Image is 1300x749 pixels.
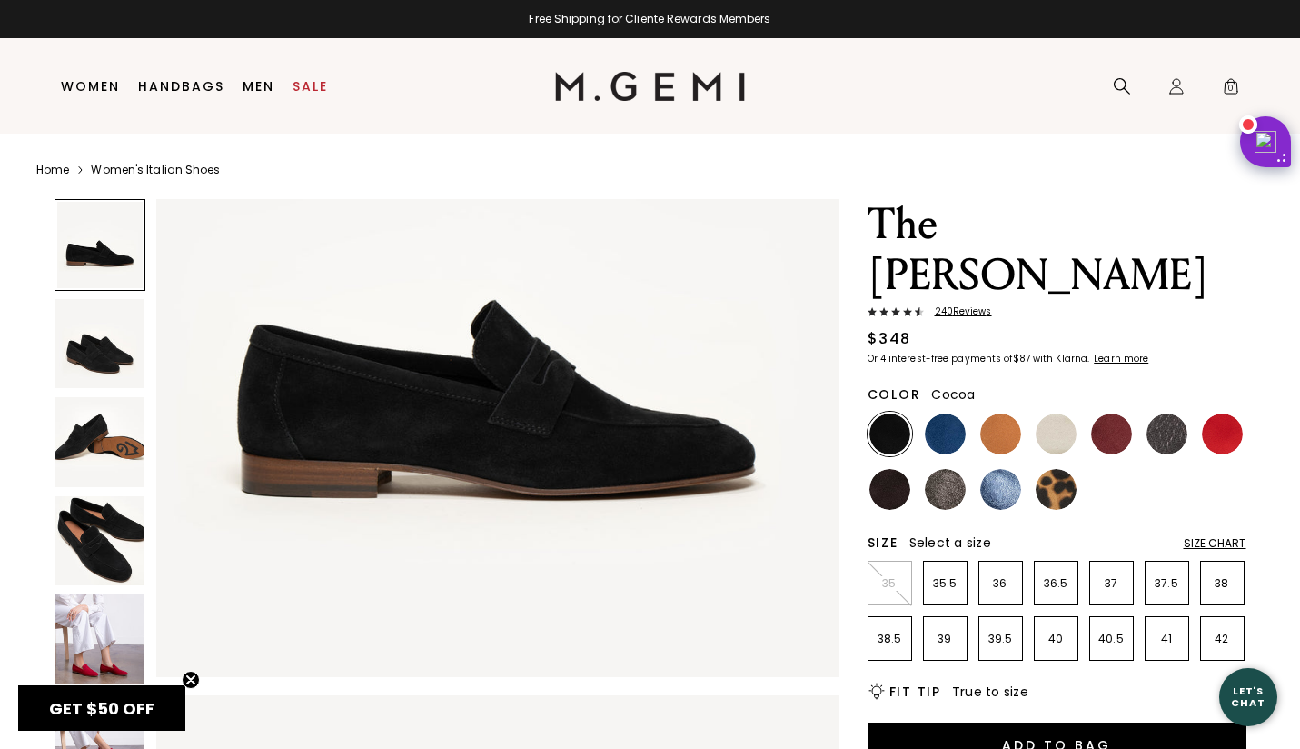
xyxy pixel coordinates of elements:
[1036,469,1077,510] img: Leopard
[1092,354,1148,365] a: Learn more
[243,79,274,94] a: Men
[909,534,991,552] span: Select a size
[869,469,910,510] img: Dark Chocolate
[868,632,911,646] p: 38.5
[868,352,1013,365] klarna-placement-style-body: Or 4 interest-free payments of
[1184,536,1246,551] div: Size Chart
[924,632,967,646] p: 39
[931,385,975,404] span: Cocoa
[1035,576,1077,591] p: 36.5
[18,685,185,731] div: GET $50 OFFClose teaser
[1035,632,1077,646] p: 40
[868,306,1246,321] a: 240Reviews
[1146,576,1188,591] p: 37.5
[925,469,966,510] img: Cocoa
[869,414,910,454] img: Black
[1219,685,1277,708] div: Let's Chat
[1146,632,1188,646] p: 41
[1036,414,1077,454] img: Light Oatmeal
[55,397,145,487] img: The Sacca Donna
[1201,576,1244,591] p: 38
[1146,414,1187,454] img: Dark Gunmetal
[1090,632,1133,646] p: 40.5
[980,414,1021,454] img: Luggage
[868,328,911,350] div: $348
[555,72,745,101] img: M.Gemi
[925,414,966,454] img: Navy
[1094,352,1148,365] klarna-placement-style-cta: Learn more
[1090,576,1133,591] p: 37
[1222,81,1240,99] span: 0
[868,576,911,591] p: 35
[979,576,1022,591] p: 36
[868,199,1246,301] h1: The [PERSON_NAME]
[49,697,154,720] span: GET $50 OFF
[1033,352,1092,365] klarna-placement-style-body: with Klarna
[1091,414,1132,454] img: Burgundy
[868,387,921,402] h2: Color
[55,594,145,684] img: The Sacca Donna
[55,496,145,586] img: The Sacca Donna
[138,79,224,94] a: Handbags
[924,306,992,317] span: 240 Review s
[1202,414,1243,454] img: Sunset Red
[868,535,898,550] h2: Size
[182,671,200,689] button: Close teaser
[293,79,328,94] a: Sale
[924,576,967,591] p: 35.5
[979,632,1022,646] p: 39.5
[889,684,941,699] h2: Fit Tip
[1201,632,1244,646] p: 42
[36,163,69,177] a: Home
[1013,352,1030,365] klarna-placement-style-amount: $87
[91,163,220,177] a: Women's Italian Shoes
[952,683,1028,701] span: True to size
[55,299,145,389] img: The Sacca Donna
[61,79,120,94] a: Women
[980,469,1021,510] img: Sapphire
